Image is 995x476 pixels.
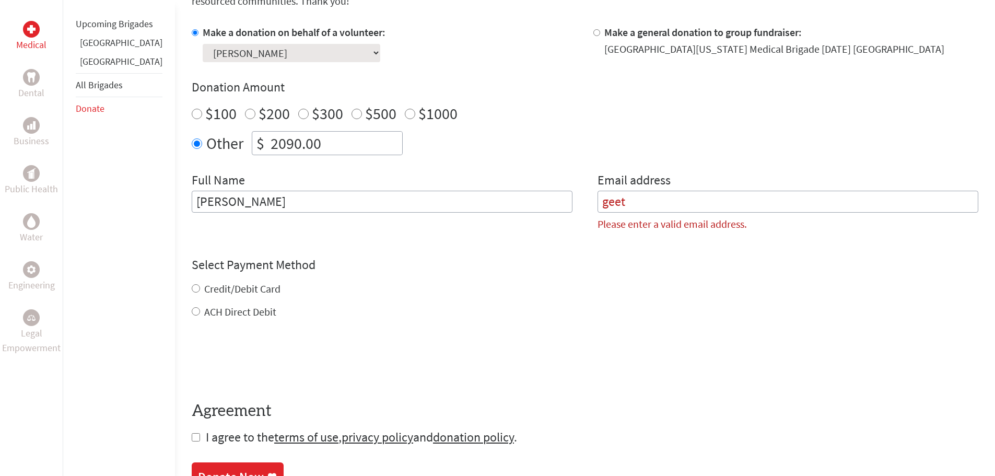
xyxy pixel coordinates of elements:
[27,215,36,227] img: Water
[204,282,280,295] label: Credit/Debit Card
[16,38,46,52] p: Medical
[20,213,43,245] a: WaterWater
[259,103,290,123] label: $200
[342,429,413,445] a: privacy policy
[268,132,402,155] input: Enter Amount
[20,230,43,245] p: Water
[23,261,40,278] div: Engineering
[192,402,978,421] h4: Agreement
[604,42,944,56] div: [GEOGRAPHIC_DATA][US_STATE] Medical Brigade [DATE] [GEOGRAPHIC_DATA]
[312,103,343,123] label: $300
[433,429,514,445] a: donation policy
[23,69,40,86] div: Dental
[2,309,61,355] a: Legal EmpowermentLegal Empowerment
[598,172,671,191] label: Email address
[23,309,40,326] div: Legal Empowerment
[8,278,55,293] p: Engineering
[23,117,40,134] div: Business
[192,79,978,96] h4: Donation Amount
[192,191,572,213] input: Enter Full Name
[203,26,385,39] label: Make a donation on behalf of a volunteer:
[365,103,396,123] label: $500
[23,165,40,182] div: Public Health
[14,117,49,148] a: BusinessBusiness
[192,257,978,273] h4: Select Payment Method
[76,13,162,36] li: Upcoming Brigades
[27,168,36,179] img: Public Health
[18,69,44,100] a: DentalDental
[16,21,46,52] a: MedicalMedical
[76,79,123,91] a: All Brigades
[23,21,40,38] div: Medical
[205,103,237,123] label: $100
[5,165,58,196] a: Public HealthPublic Health
[18,86,44,100] p: Dental
[27,265,36,274] img: Engineering
[27,315,36,321] img: Legal Empowerment
[76,54,162,73] li: Guatemala
[80,55,162,67] a: [GEOGRAPHIC_DATA]
[192,172,245,191] label: Full Name
[274,429,338,445] a: terms of use
[598,217,747,231] label: Please enter a valid email address.
[252,132,268,155] div: $
[76,97,162,120] li: Donate
[76,73,162,97] li: All Brigades
[76,36,162,54] li: Ghana
[604,26,802,39] label: Make a general donation to group fundraiser:
[8,261,55,293] a: EngineeringEngineering
[206,429,517,445] span: I agree to the , and .
[27,72,36,82] img: Dental
[23,213,40,230] div: Water
[27,121,36,130] img: Business
[598,191,978,213] input: Your Email
[5,182,58,196] p: Public Health
[76,18,153,30] a: Upcoming Brigades
[14,134,49,148] p: Business
[27,25,36,33] img: Medical
[418,103,458,123] label: $1000
[80,37,162,49] a: [GEOGRAPHIC_DATA]
[206,131,243,155] label: Other
[204,305,276,318] label: ACH Direct Debit
[2,326,61,355] p: Legal Empowerment
[76,102,104,114] a: Donate
[192,340,350,381] iframe: reCAPTCHA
